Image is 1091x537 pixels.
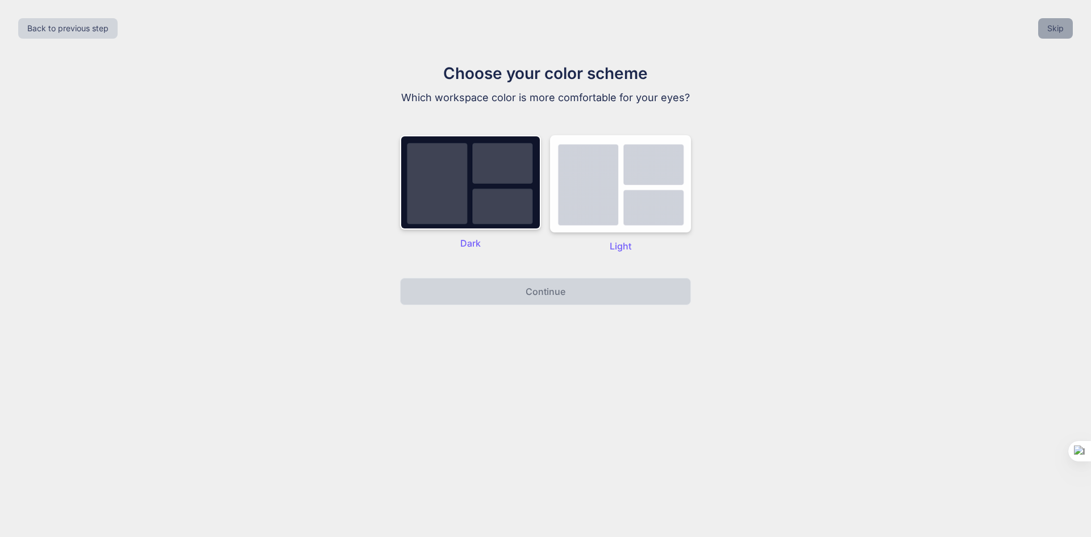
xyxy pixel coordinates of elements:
[18,18,118,39] button: Back to previous step
[400,278,691,305] button: Continue
[400,135,541,230] img: dark
[550,239,691,253] p: Light
[400,236,541,250] p: Dark
[526,285,565,298] p: Continue
[550,135,691,232] img: dark
[355,90,736,106] p: Which workspace color is more comfortable for your eyes?
[355,61,736,85] h1: Choose your color scheme
[1038,18,1073,39] button: Skip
